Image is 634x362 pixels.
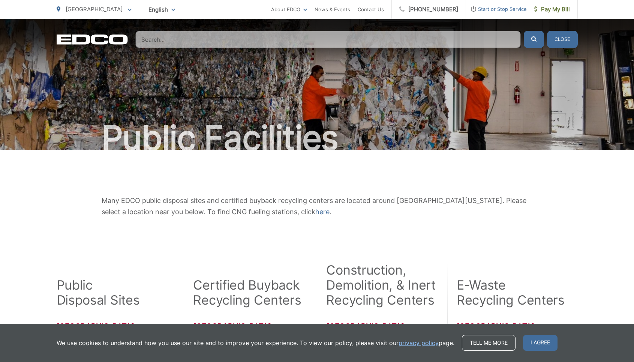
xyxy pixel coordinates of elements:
a: EDCD logo. Return to the homepage. [57,34,128,45]
input: Search [135,31,521,48]
h2: Construction, Demolition, & Inert Recycling Centers [326,263,438,308]
a: About EDCO [271,5,307,14]
span: [GEOGRAPHIC_DATA] [66,6,123,13]
span: Pay My Bill [534,5,570,14]
h1: Public Facilities [57,119,578,157]
button: Close [547,31,578,48]
h3: [GEOGRAPHIC_DATA] [193,322,302,331]
a: Contact Us [358,5,384,14]
h3: [GEOGRAPHIC_DATA] [57,322,175,331]
span: Many EDCO public disposal sites and certified buyback recycling centers are located around [GEOGR... [102,197,526,216]
h2: Public Disposal Sites [57,278,140,308]
h3: [GEOGRAPHIC_DATA] [326,322,438,331]
h3: [GEOGRAPHIC_DATA] [457,322,577,331]
a: News & Events [315,5,350,14]
h2: Certified Buyback Recycling Centers [193,278,302,308]
a: Tell me more [462,335,516,351]
button: Submit the search query. [524,31,544,48]
h2: E-Waste Recycling Centers [457,278,565,308]
a: here [315,206,330,218]
p: We use cookies to understand how you use our site and to improve your experience. To view our pol... [57,338,454,347]
span: English [143,3,181,16]
a: privacy policy [399,338,439,347]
